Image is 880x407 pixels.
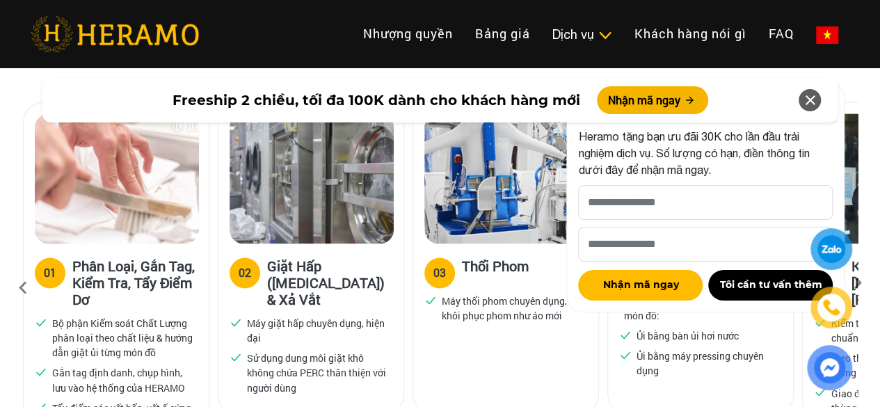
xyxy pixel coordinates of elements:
[623,19,758,49] a: Khách hàng nói gì
[758,19,805,49] a: FAQ
[352,19,464,49] a: Nhượng quyền
[578,128,833,178] p: Heramo tặng bạn ưu đãi 30K cho lần đầu trải nghiệm dịch vụ. Số lượng có hạn, điền thông tin dưới ...
[598,29,612,42] img: subToggleIcon
[52,365,193,394] p: Gắn tag định danh, chụp hình, lưu vào hệ thống của HERAMO
[424,113,589,244] img: heramo-quy-trinh-giat-hap-tieu-chuan-buoc-3
[247,351,387,394] p: Sử dụng dung môi giặt khô không chứa PERC thân thiện với người dùng
[813,289,850,326] a: phone-icon
[230,351,242,363] img: checked.svg
[173,90,580,111] span: Freeship 2 chiều, tối đa 100K dành cho khách hàng mới
[578,270,703,301] button: Nhận mã ngay
[462,257,529,285] h3: Thổi Phom
[597,86,708,114] button: Nhận mã ngay
[52,316,193,360] p: Bộ phận Kiểm soát Chất Lượng phân loại theo chất liệu & hướng dẫn giặt ủi từng món đồ
[230,316,242,328] img: checked.svg
[823,299,840,316] img: phone-icon
[35,316,47,328] img: checked.svg
[44,264,56,281] div: 01
[247,316,387,345] p: Máy giặt hấp chuyên dụng, hiện đại
[816,26,838,44] img: vn-flag.png
[619,328,632,341] img: checked.svg
[814,385,826,398] img: checked.svg
[552,25,612,44] div: Dịch vụ
[35,113,199,244] img: heramo-quy-trinh-giat-hap-tieu-chuan-buoc-1
[35,365,47,378] img: checked.svg
[230,113,394,244] img: heramo-quy-trinh-giat-hap-tieu-chuan-buoc-2
[637,349,777,378] p: Ủi bằng máy pressing chuyên dụng
[433,264,446,281] div: 03
[424,294,437,306] img: checked.svg
[637,328,739,343] p: Ủi bằng bàn ủi hơi nước
[267,257,392,308] h3: Giặt Hấp ([MEDICAL_DATA]) & Xả Vắt
[464,19,541,49] a: Bảng giá
[31,16,199,52] img: heramo-logo.png
[442,294,582,323] p: Máy thổi phom chuyên dụng, khôi phục phom như áo mới
[239,264,251,281] div: 02
[619,349,632,361] img: checked.svg
[708,270,833,301] button: Tôi cần tư vấn thêm
[72,257,198,308] h3: Phân Loại, Gắn Tag, Kiểm Tra, Tẩy Điểm Dơ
